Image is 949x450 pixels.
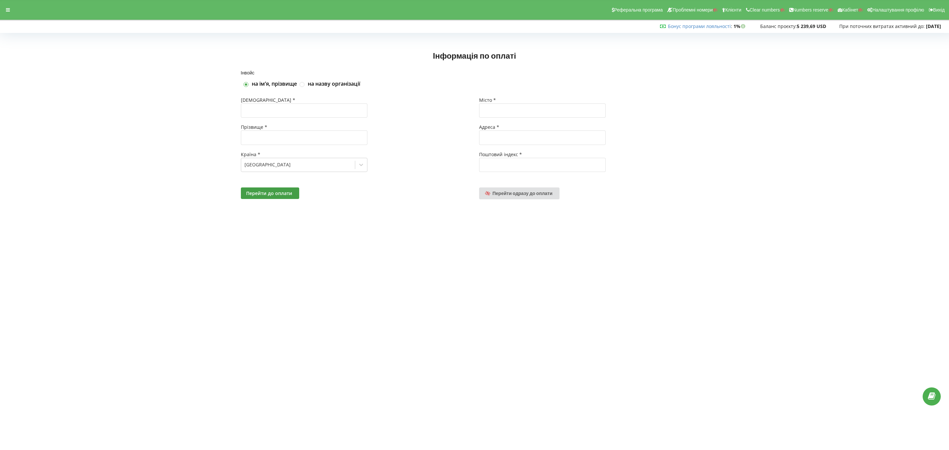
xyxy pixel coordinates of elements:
[872,7,924,13] span: Налаштування профілю
[725,7,741,13] span: Клієнти
[614,7,663,13] span: Реферальна програма
[479,124,499,130] span: Адреса *
[241,187,299,199] button: Перейти до оплати
[308,80,360,88] label: на назву організації
[760,23,797,29] span: Баланс проєкту:
[241,151,260,157] span: Країна *
[797,23,826,29] strong: 5 239,69 USD
[241,124,267,130] span: Прізвище *
[668,23,731,29] a: Бонус програми лояльності
[241,97,295,103] span: [DEMOGRAPHIC_DATA] *
[842,7,858,13] span: Кабінет
[750,7,780,13] span: Clear numbers
[793,7,828,13] span: Numbers reserve
[493,190,553,196] span: Перейти одразу до оплати
[252,80,297,88] label: на імʼя, прізвище
[241,70,255,75] span: Інвойс
[733,23,747,29] strong: 1%
[673,7,713,13] span: Проблемні номери
[433,51,516,60] span: Інформація по оплаті
[668,23,732,29] span: :
[479,97,496,103] span: Місто *
[246,190,292,196] span: Перейти до оплати
[926,23,941,29] strong: [DATE]
[479,151,522,157] span: Поштовий індекс *
[839,23,925,29] span: При поточних витратах активний до:
[479,187,560,199] a: Перейти одразу до оплати
[933,7,945,13] span: Вихід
